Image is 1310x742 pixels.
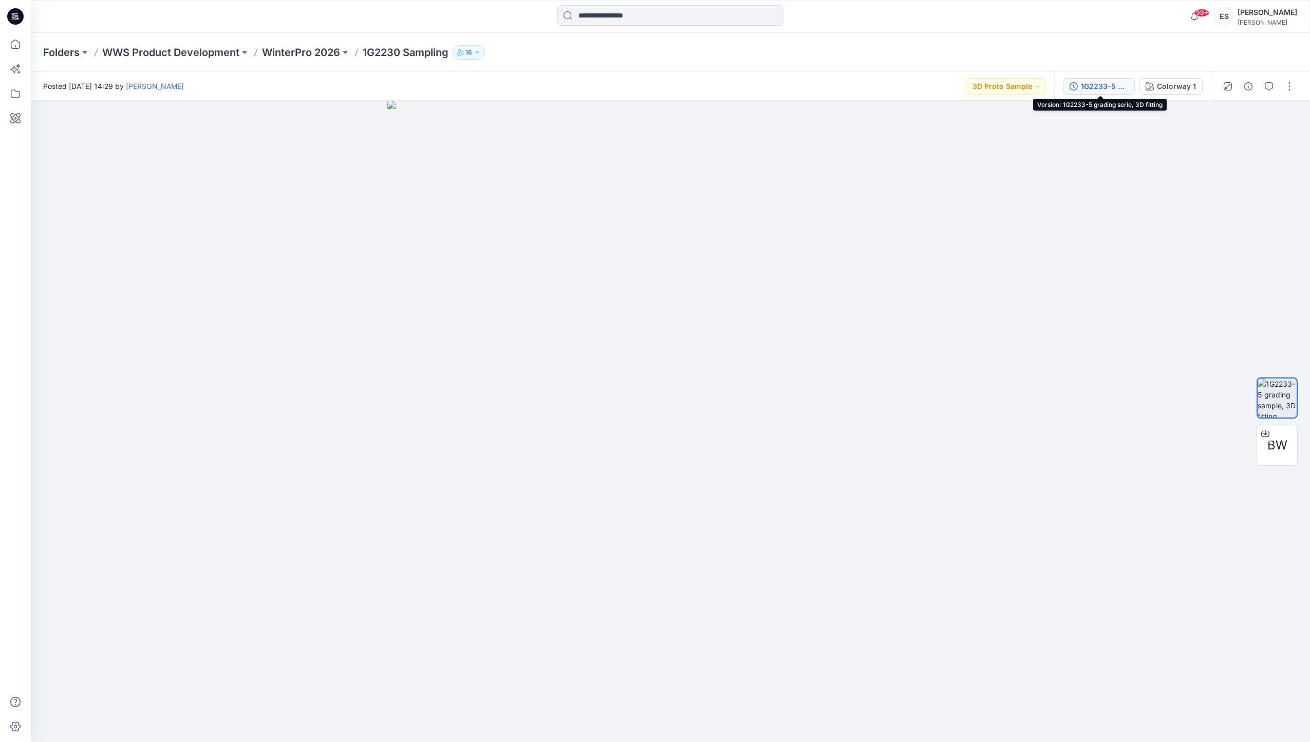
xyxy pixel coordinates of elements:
[43,45,80,60] a: Folders
[363,45,448,60] p: 1G2230 Sampling
[1157,81,1196,92] div: Colorway 1
[1238,6,1297,19] div: [PERSON_NAME]
[1258,378,1297,418] img: 1G2233-5 grading sample, 3D fitting
[1063,78,1135,95] button: 1G2233-5 grading serie, 3D fitting
[102,45,239,60] a: WWS Product Development
[1194,9,1209,17] span: 99+
[126,82,184,91] a: [PERSON_NAME]
[1238,19,1297,26] div: [PERSON_NAME]
[43,81,184,92] span: Posted [DATE] 14:29 by
[387,101,953,742] img: eyJhbGciOiJIUzI1NiIsImtpZCI6IjAiLCJzbHQiOiJzZXMiLCJ0eXAiOiJKV1QifQ.eyJkYXRhIjp7InR5cGUiOiJzdG9yYW...
[1139,78,1203,95] button: Colorway 1
[1081,81,1128,92] div: 1G2233-5 grading serie, 3D fitting
[1267,436,1287,455] span: BW
[465,47,472,58] p: 16
[453,45,485,60] button: 16
[262,45,340,60] a: WinterPro 2026
[1240,78,1257,95] button: Details
[1215,7,1233,26] div: ES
